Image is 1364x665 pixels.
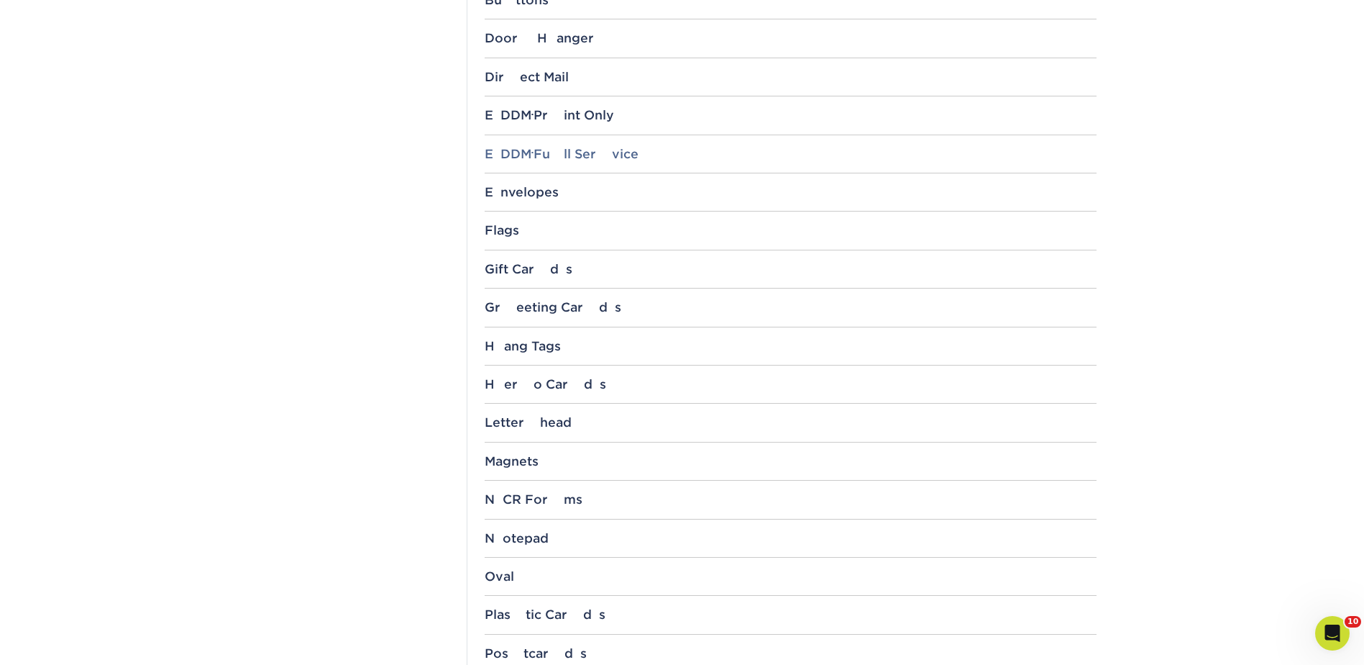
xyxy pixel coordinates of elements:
small: ® [531,112,534,119]
div: Postcards [485,646,1097,661]
div: Letterhead [485,415,1097,430]
div: Flags [485,223,1097,237]
span: 10 [1345,616,1361,628]
div: Plastic Cards [485,607,1097,622]
div: Direct Mail [485,70,1097,84]
div: Envelopes [485,185,1097,199]
div: EDDM Print Only [485,108,1097,122]
div: Hang Tags [485,339,1097,353]
small: ® [531,150,534,157]
div: Hero Cards [485,377,1097,392]
div: Magnets [485,454,1097,469]
div: Notepad [485,531,1097,546]
iframe: Intercom live chat [1315,616,1350,651]
div: Greeting Cards [485,300,1097,315]
div: Gift Cards [485,262,1097,276]
div: Door Hanger [485,31,1097,45]
div: Oval [485,569,1097,584]
div: EDDM Full Service [485,147,1097,161]
div: NCR Forms [485,492,1097,507]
